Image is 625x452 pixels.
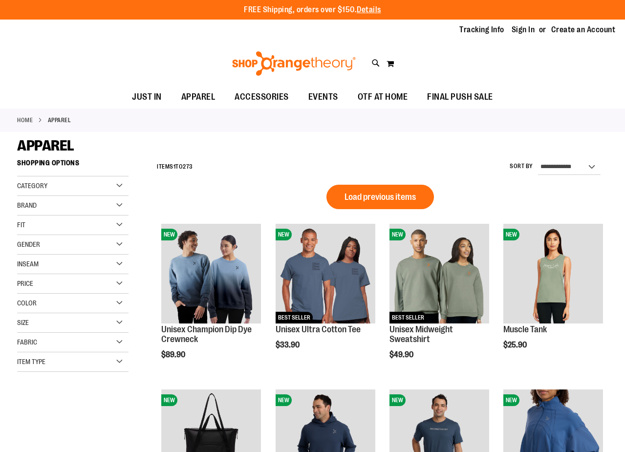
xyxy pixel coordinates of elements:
[271,219,380,374] div: product
[161,224,261,323] img: Unisex Champion Dip Dye Crewneck
[276,324,361,334] a: Unisex Ultra Cotton Tee
[17,221,25,229] span: Fit
[17,319,29,326] span: Size
[498,219,608,374] div: product
[512,24,535,35] a: Sign In
[17,182,47,190] span: Category
[17,280,33,287] span: Price
[17,299,37,307] span: Color
[17,240,40,248] span: Gender
[17,358,45,366] span: Item Type
[459,24,504,35] a: Tracking Info
[503,324,547,334] a: Muscle Tank
[358,86,408,108] span: OTF AT HOME
[510,162,533,171] label: Sort By
[503,229,519,240] span: NEW
[161,350,187,359] span: $89.90
[132,86,162,108] span: JUST IN
[503,341,528,349] span: $25.90
[276,341,301,349] span: $33.90
[357,5,381,14] a: Details
[551,24,616,35] a: Create an Account
[156,219,266,384] div: product
[389,229,406,240] span: NEW
[157,159,193,174] h2: Items to
[17,154,129,176] strong: Shopping Options
[345,192,416,202] span: Load previous items
[244,4,381,16] p: FREE Shipping, orders over $150.
[276,224,375,323] img: Unisex Ultra Cotton Tee
[17,201,37,209] span: Brand
[389,312,427,323] span: BEST SELLER
[235,86,289,108] span: ACCESSORIES
[231,51,357,76] img: Shop Orangetheory
[161,224,261,325] a: Unisex Champion Dip Dye CrewneckNEW
[17,116,33,125] a: Home
[181,86,216,108] span: APPAREL
[276,224,375,325] a: Unisex Ultra Cotton TeeNEWBEST SELLER
[503,224,603,325] a: Muscle TankNEW
[276,394,292,406] span: NEW
[503,394,519,406] span: NEW
[385,219,494,384] div: product
[48,116,71,125] strong: APPAREL
[389,224,489,323] img: Unisex Midweight Sweatshirt
[173,163,176,170] span: 1
[161,229,177,240] span: NEW
[389,224,489,325] a: Unisex Midweight SweatshirtNEWBEST SELLER
[389,350,415,359] span: $49.90
[276,229,292,240] span: NEW
[389,324,453,344] a: Unisex Midweight Sweatshirt
[326,185,434,209] button: Load previous items
[427,86,493,108] span: FINAL PUSH SALE
[308,86,338,108] span: EVENTS
[161,394,177,406] span: NEW
[17,260,39,268] span: Inseam
[17,338,37,346] span: Fabric
[276,312,313,323] span: BEST SELLER
[161,324,252,344] a: Unisex Champion Dip Dye Crewneck
[183,163,193,170] span: 273
[17,137,74,154] span: APPAREL
[503,224,603,323] img: Muscle Tank
[389,394,406,406] span: NEW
